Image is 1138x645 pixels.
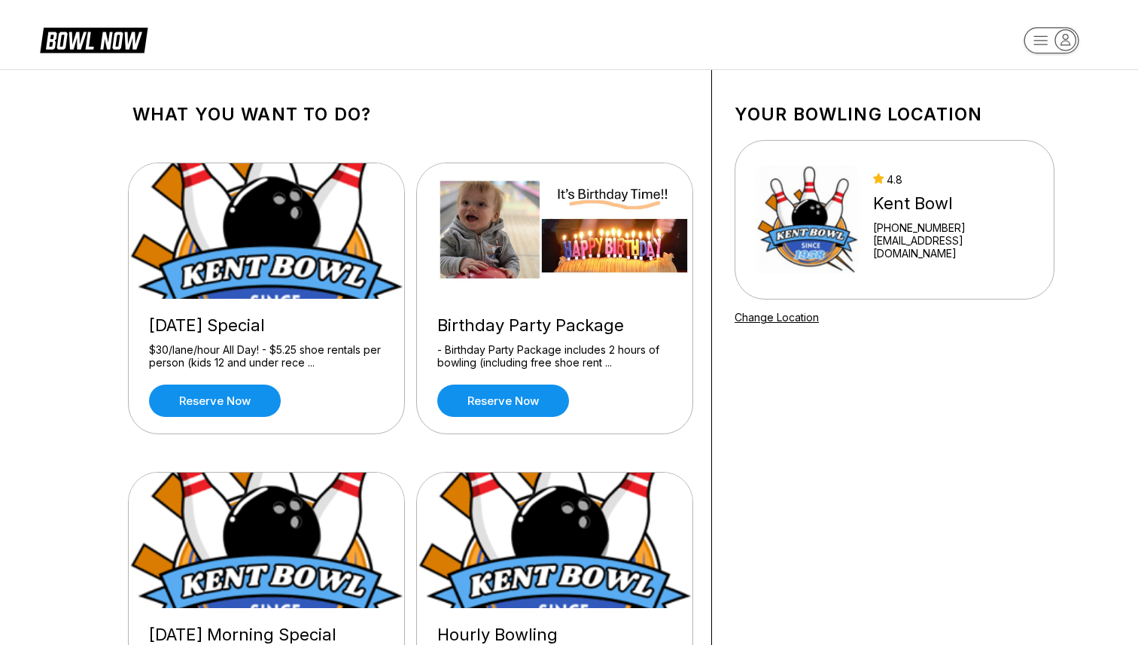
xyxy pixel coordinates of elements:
[149,385,281,417] a: Reserve now
[735,104,1054,125] h1: Your bowling location
[873,173,1034,186] div: 4.8
[755,163,860,276] img: Kent Bowl
[417,473,694,608] img: Hourly Bowling
[437,315,672,336] div: Birthday Party Package
[417,163,694,299] img: Birthday Party Package
[437,343,672,370] div: - Birthday Party Package includes 2 hours of bowling (including free shoe rent ...
[149,625,384,645] div: [DATE] Morning Special
[873,193,1034,214] div: Kent Bowl
[873,221,1034,234] div: [PHONE_NUMBER]
[437,385,569,417] a: Reserve now
[129,473,406,608] img: Sunday Morning Special
[437,625,672,645] div: Hourly Bowling
[129,163,406,299] img: Wednesday Special
[132,104,689,125] h1: What you want to do?
[149,315,384,336] div: [DATE] Special
[149,343,384,370] div: $30/lane/hour All Day! - $5.25 shoe rentals per person (kids 12 and under rece ...
[735,311,819,324] a: Change Location
[873,234,1034,260] a: [EMAIL_ADDRESS][DOMAIN_NAME]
